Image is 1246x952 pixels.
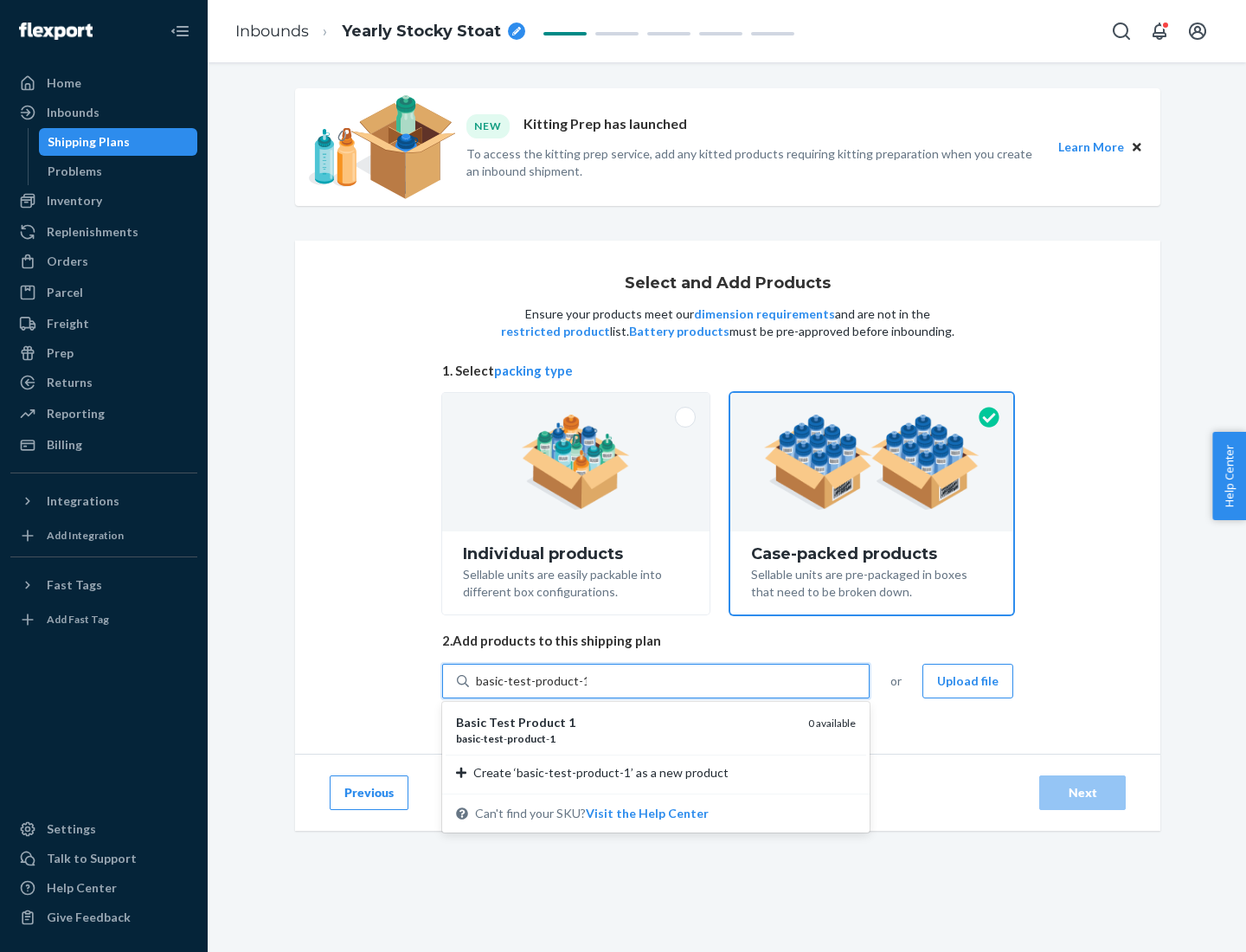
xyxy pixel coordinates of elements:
[475,805,709,822] span: Can't find your SKU?
[568,715,575,730] em: 1
[463,563,689,601] div: Sellable units are easily packable into different box configurations.
[235,22,309,41] a: Inbounds
[1054,784,1111,801] div: Next
[1104,14,1139,48] button: Open Search Box
[47,223,138,241] div: Replenishments
[922,664,1013,698] button: Upload file
[549,732,556,745] em: 1
[10,487,197,515] button: Integrations
[47,253,88,270] div: Orders
[808,717,856,730] span: 0 available
[507,732,546,745] em: product
[10,69,197,97] a: Home
[494,362,573,380] button: packing type
[10,400,197,428] a: Reporting
[489,715,516,730] em: Test
[10,904,197,931] button: Give Feedback
[751,545,992,563] div: Case-packed products
[10,874,197,902] a: Help Center
[10,815,197,843] a: Settings
[47,405,105,422] div: Reporting
[47,436,82,453] div: Billing
[1039,775,1126,810] button: Next
[10,369,197,396] a: Returns
[47,192,102,209] div: Inventory
[694,306,835,323] button: dimension requirements
[476,672,587,690] input: Basic Test Product 1basic-test-product-10 availableCreate ‘basic-test-product-1’ as a new product...
[466,145,1043,180] p: To access the kitting prep service, add any kitted products requiring kitting preparation when yo...
[39,158,198,185] a: Problems
[1058,138,1124,157] button: Learn More
[47,850,137,867] div: Talk to Support
[523,114,687,138] p: Kitting Prep has launched
[1142,14,1177,48] button: Open notifications
[47,374,93,391] div: Returns
[47,492,119,510] div: Integrations
[342,21,501,43] span: Yearly Stocky Stoat
[629,323,729,340] button: Battery products
[47,612,109,627] div: Add Fast Tag
[39,128,198,156] a: Shipping Plans
[1127,138,1146,157] button: Close
[522,415,630,510] img: individual-pack.facf35554cb0f1810c75b2bd6df2d64e.png
[10,522,197,550] a: Add Integration
[890,672,902,690] span: or
[473,764,729,782] span: Create ‘basic-test-product-1’ as a new product
[10,571,197,599] button: Fast Tags
[10,248,197,275] a: Orders
[625,275,831,293] h1: Select and Add Products
[456,715,486,730] em: Basic
[751,563,992,601] div: Sellable units are pre-packaged in boxes that need to be broken down.
[764,415,979,510] img: case-pack.59cecea509d18c883b923b81aeac6d0b.png
[47,344,74,362] div: Prep
[47,909,131,926] div: Give Feedback
[47,576,102,594] div: Fast Tags
[330,775,408,810] button: Previous
[48,163,102,180] div: Problems
[442,632,1013,650] span: 2. Add products to this shipping plan
[10,99,197,126] a: Inbounds
[47,74,81,92] div: Home
[10,606,197,634] a: Add Fast Tag
[466,114,510,138] div: NEW
[47,315,89,332] div: Freight
[484,732,504,745] em: test
[10,187,197,215] a: Inventory
[47,284,83,301] div: Parcel
[586,805,709,822] button: Basic Test Product 1basic-test-product-10 availableCreate ‘basic-test-product-1’ as a new product...
[442,362,1013,380] span: 1. Select
[10,310,197,338] a: Freight
[463,545,689,563] div: Individual products
[1180,14,1215,48] button: Open account menu
[499,306,956,340] p: Ensure your products meet our and are not in the list. must be pre-approved before inbounding.
[47,104,100,121] div: Inbounds
[47,528,124,543] div: Add Integration
[456,732,480,745] em: basic
[163,14,197,48] button: Close Navigation
[10,845,197,872] a: Talk to Support
[10,279,197,306] a: Parcel
[47,820,96,838] div: Settings
[10,431,197,459] a: Billing
[10,339,197,367] a: Prep
[518,715,566,730] em: Product
[222,6,539,57] ol: breadcrumbs
[10,218,197,246] a: Replenishments
[47,879,117,897] div: Help Center
[19,23,93,40] img: Flexport logo
[48,133,130,151] div: Shipping Plans
[501,323,610,340] button: restricted product
[456,731,794,746] div: - - -
[1212,432,1246,520] button: Help Center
